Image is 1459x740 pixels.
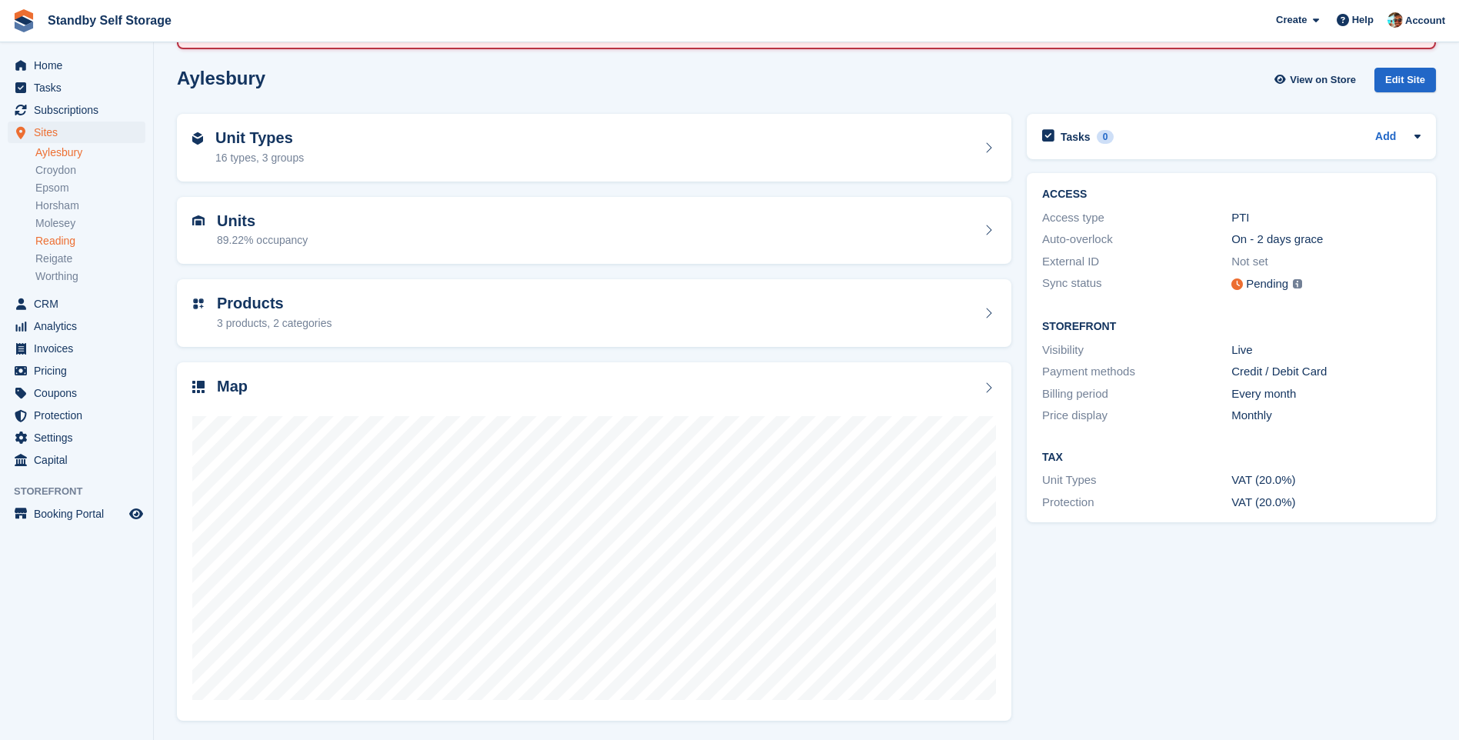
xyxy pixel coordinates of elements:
span: Coupons [34,382,126,404]
div: Edit Site [1374,68,1436,93]
img: unit-type-icn-2b2737a686de81e16bb02015468b77c625bbabd49415b5ef34ead5e3b44a266d.svg [192,132,203,145]
div: Protection [1042,494,1231,512]
div: Price display [1042,407,1231,425]
span: Protection [34,405,126,426]
a: menu [8,122,145,143]
span: Subscriptions [34,99,126,121]
a: menu [8,338,145,359]
span: Account [1405,13,1445,28]
div: Unit Types [1042,472,1231,489]
span: CRM [34,293,126,315]
h2: Tax [1042,452,1421,464]
div: Auto-overlock [1042,231,1231,248]
span: Home [34,55,126,76]
span: Capital [34,449,126,471]
span: Invoices [34,338,126,359]
div: 16 types, 3 groups [215,150,304,166]
div: Pending [1246,275,1288,293]
img: custom-product-icn-752c56ca05d30b4aa98f6f15887a0e09747e85b44ffffa43cff429088544963d.svg [192,298,205,310]
div: Not set [1231,253,1421,271]
a: menu [8,405,145,426]
a: menu [8,427,145,448]
div: Visibility [1042,342,1231,359]
a: Epsom [35,181,145,195]
a: menu [8,293,145,315]
span: Sites [34,122,126,143]
a: Aylesbury [35,145,145,160]
a: menu [8,360,145,382]
a: Edit Site [1374,68,1436,99]
div: Monthly [1231,407,1421,425]
a: View on Store [1272,68,1362,93]
img: unit-icn-7be61d7bf1b0ce9d3e12c5938cc71ed9869f7b940bace4675aadf7bd6d80202e.svg [192,215,205,226]
a: Products 3 products, 2 categories [177,279,1011,347]
h2: Aylesbury [177,68,265,88]
a: menu [8,382,145,404]
span: View on Store [1290,72,1356,88]
a: menu [8,315,145,337]
div: Credit / Debit Card [1231,363,1421,381]
h2: Products [217,295,331,312]
img: icon-info-grey-7440780725fd019a000dd9b08b2336e03edf1995a4989e88bcd33f0948082b44.svg [1293,279,1302,288]
div: Every month [1231,385,1421,403]
a: Add [1375,128,1396,146]
h2: Map [217,378,248,395]
span: Help [1352,12,1374,28]
div: External ID [1042,253,1231,271]
a: Standby Self Storage [42,8,178,33]
div: Billing period [1042,385,1231,403]
span: Pricing [34,360,126,382]
a: Worthing [35,269,145,284]
a: menu [8,77,145,98]
h2: Unit Types [215,129,304,147]
h2: Units [217,212,308,230]
a: Preview store [127,505,145,523]
span: Analytics [34,315,126,337]
a: Croydon [35,163,145,178]
h2: ACCESS [1042,188,1421,201]
div: 3 products, 2 categories [217,315,331,332]
a: menu [8,55,145,76]
span: Create [1276,12,1307,28]
span: Booking Portal [34,503,126,525]
a: Map [177,362,1011,722]
a: menu [8,503,145,525]
a: menu [8,99,145,121]
img: stora-icon-8386f47178a22dfd0bd8f6a31ec36ba5ce8667c1dd55bd0f319d3a0aa187defe.svg [12,9,35,32]
div: Sync status [1042,275,1231,294]
a: menu [8,449,145,471]
span: Storefront [14,484,153,499]
a: Reigate [35,252,145,266]
div: 0 [1097,130,1114,144]
div: 89.22% occupancy [217,232,308,248]
div: VAT (20.0%) [1231,494,1421,512]
div: Payment methods [1042,363,1231,381]
span: Settings [34,427,126,448]
img: map-icn-33ee37083ee616e46c38cad1a60f524a97daa1e2b2c8c0bc3eb3415660979fc1.svg [192,381,205,393]
h2: Storefront [1042,321,1421,333]
div: Live [1231,342,1421,359]
a: Molesey [35,216,145,231]
img: Michael Walker [1387,12,1403,28]
span: Tasks [34,77,126,98]
div: Access type [1042,209,1231,227]
a: Unit Types 16 types, 3 groups [177,114,1011,182]
a: Reading [35,234,145,248]
a: Units 89.22% occupancy [177,197,1011,265]
div: VAT (20.0%) [1231,472,1421,489]
div: PTI [1231,209,1421,227]
h2: Tasks [1061,130,1091,144]
a: Horsham [35,198,145,213]
div: On - 2 days grace [1231,231,1421,248]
